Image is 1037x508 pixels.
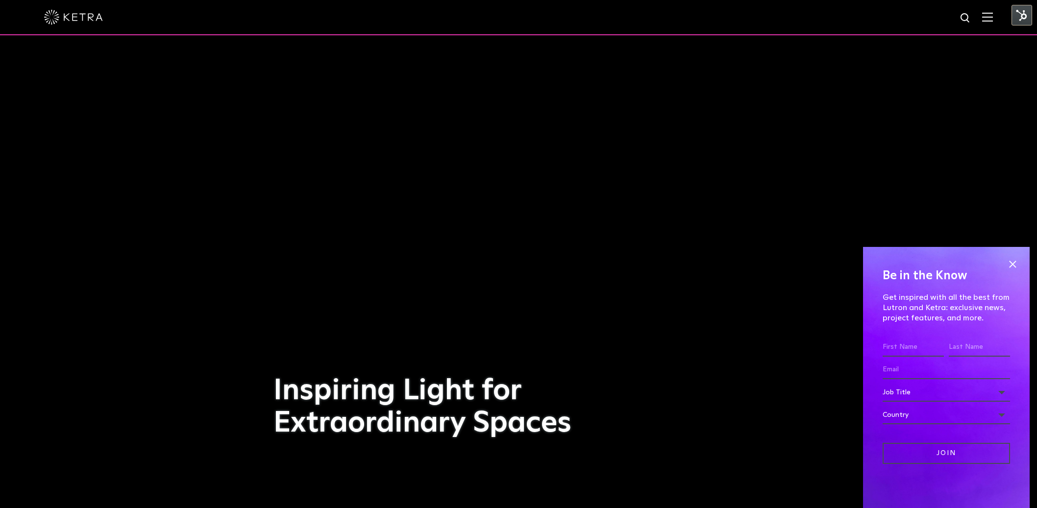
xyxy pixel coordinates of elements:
[883,266,1010,285] h4: Be in the Know
[883,292,1010,323] p: Get inspired with all the best from Lutron and Ketra: exclusive news, project features, and more.
[883,383,1010,402] div: Job Title
[883,361,1010,379] input: Email
[44,10,103,24] img: ketra-logo-2019-white
[982,12,993,22] img: Hamburger%20Nav.svg
[883,338,944,357] input: First Name
[1012,5,1032,25] img: HubSpot Tools Menu Toggle
[883,443,1010,464] input: Join
[273,375,592,439] h1: Inspiring Light for Extraordinary Spaces
[949,338,1010,357] input: Last Name
[883,406,1010,424] div: Country
[960,12,972,24] img: search icon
